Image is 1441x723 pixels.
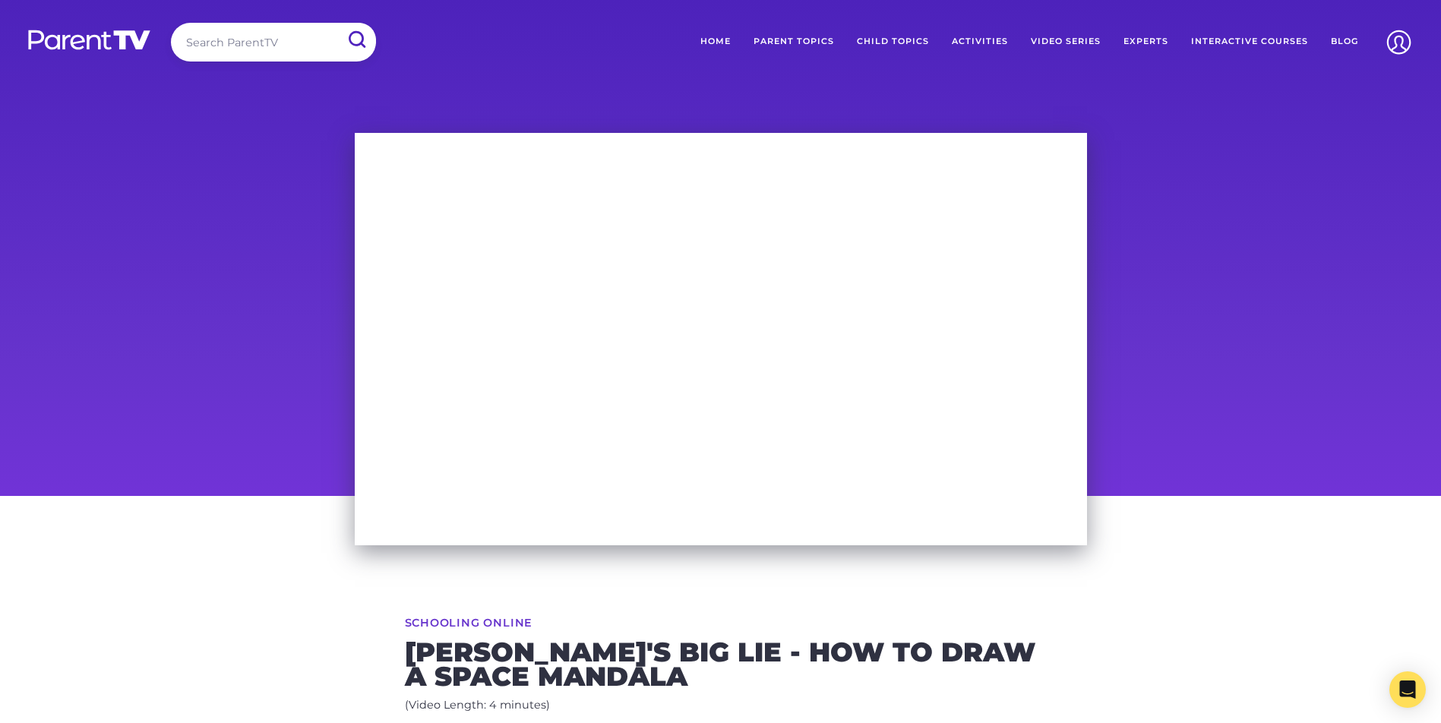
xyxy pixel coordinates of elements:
[1180,23,1319,61] a: Interactive Courses
[845,23,940,61] a: Child Topics
[742,23,845,61] a: Parent Topics
[405,640,1037,688] h2: [PERSON_NAME]'s Big Lie - How to Draw a Space Mandala
[171,23,376,62] input: Search ParentTV
[1319,23,1370,61] a: Blog
[689,23,742,61] a: Home
[27,29,152,51] img: parenttv-logo-white.4c85aaf.svg
[405,696,1037,715] p: (Video Length: 4 minutes)
[405,617,533,628] a: Schooling Online
[1389,671,1426,708] div: Open Intercom Messenger
[940,23,1019,61] a: Activities
[1379,23,1418,62] img: Account
[337,23,376,57] input: Submit
[1019,23,1112,61] a: Video Series
[1112,23,1180,61] a: Experts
